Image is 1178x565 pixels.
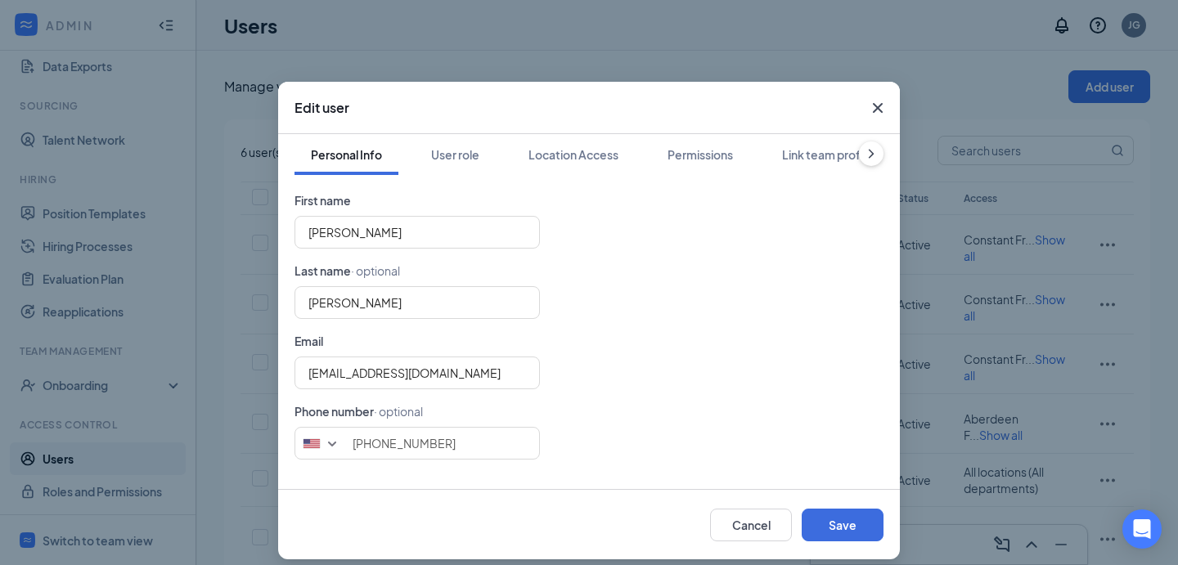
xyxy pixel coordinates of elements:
span: Phone number [294,404,374,419]
div: Link team profile [782,146,873,163]
span: Email [294,334,323,348]
span: First name [294,193,351,208]
div: User role [431,146,479,163]
button: Cancel [710,509,792,541]
button: ChevronRight [859,141,883,166]
div: Open Intercom Messenger [1122,509,1162,549]
div: United States: +1 [295,428,348,459]
div: Personal Info [311,146,382,163]
span: · optional [351,263,400,278]
div: Permissions [668,146,733,163]
button: Save [802,509,883,541]
h3: Edit user [294,99,349,117]
svg: Cross [868,98,888,118]
svg: ChevronRight [863,146,879,162]
input: (201) 555-0123 [294,427,540,460]
span: Last name [294,263,351,278]
span: · optional [374,404,423,419]
button: Close [856,82,900,134]
div: Location Access [528,146,618,163]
